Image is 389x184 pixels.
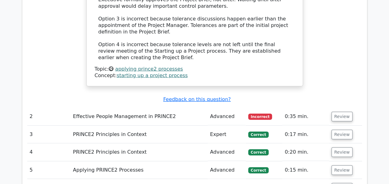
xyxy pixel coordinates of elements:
td: 2 [27,108,71,125]
button: Review [331,165,352,175]
button: Review [331,130,352,139]
span: Incorrect [248,114,272,120]
td: PRINCE2 Principles in Context [71,143,208,161]
td: Expert [208,126,246,143]
a: Feedback on this question? [163,96,231,102]
span: Correct [248,167,268,173]
span: Correct [248,132,268,138]
td: 3 [27,126,71,143]
td: Advanced [208,161,246,179]
div: Topic: [95,66,295,72]
td: 0:35 min. [282,108,329,125]
td: 0:17 min. [282,126,329,143]
td: 5 [27,161,71,179]
span: Correct [248,149,268,156]
a: applying prince2 processes [115,66,183,72]
td: 4 [27,143,71,161]
td: 0:15 min. [282,161,329,179]
div: Concept: [95,72,295,79]
button: Review [331,147,352,157]
td: PRINCE2 Principles in Context [71,126,208,143]
td: 0:20 min. [282,143,329,161]
td: Advanced [208,108,246,125]
td: Advanced [208,143,246,161]
td: Effective People Management in PRINCE2 [71,108,208,125]
button: Review [331,112,352,121]
a: starting up a project process [117,72,188,78]
td: Applying PRINCE2 Processes [71,161,208,179]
